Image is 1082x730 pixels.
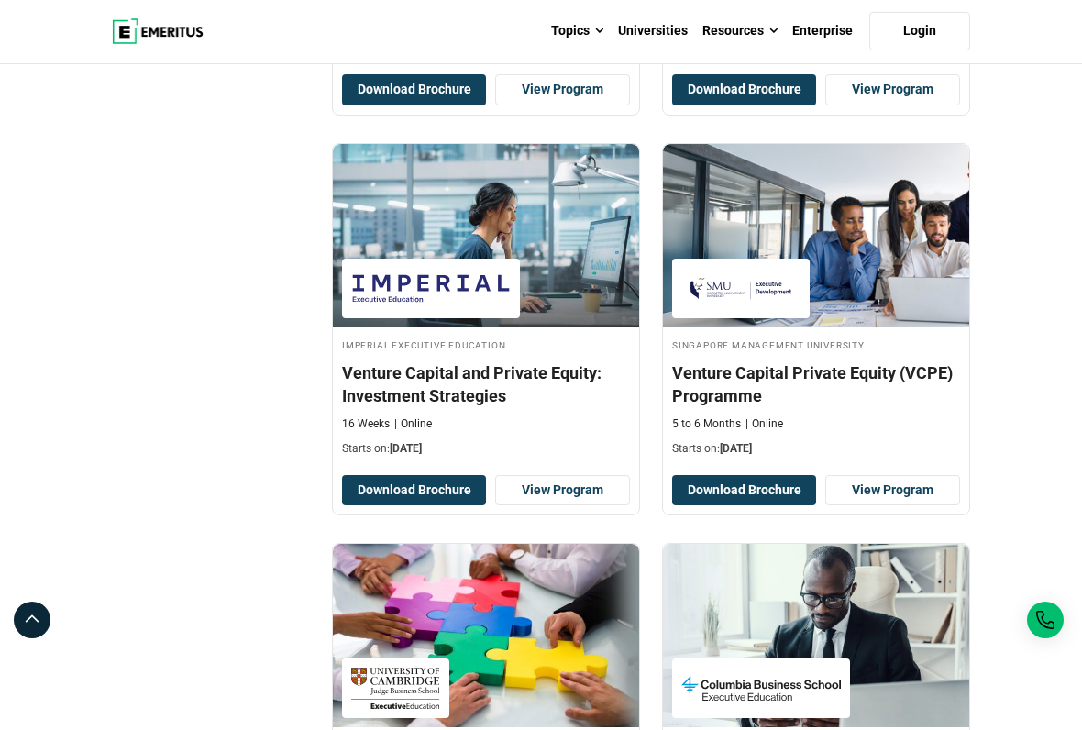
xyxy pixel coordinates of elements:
h4: Venture Capital Private Equity (VCPE) Programme [672,361,960,407]
img: Singapore Management University [681,268,800,309]
p: 16 Weeks [342,416,390,432]
img: Cambridge Judge Business School Executive Education [351,668,440,709]
img: VC Decision Making (Online): Developing an Investment Thesis | Online Finance Course [663,544,969,727]
button: Download Brochure [672,475,816,506]
img: Venture Capital Private Equity (VCPE) Programme | Online Finance Course [663,144,969,327]
img: Diversity, Equity and Inclusion: DEI Strategies for Business Impact | Online Leadership Course [333,544,639,727]
p: Starts on: [342,441,630,457]
h4: Venture Capital and Private Equity: Investment Strategies [342,361,630,407]
img: Imperial Executive Education [351,268,511,309]
h4: Imperial Executive Education [342,337,630,352]
span: [DATE] [390,442,422,455]
a: View Program [495,475,630,506]
a: Finance Course by Imperial Executive Education - November 13, 2025 Imperial Executive Education I... [333,144,639,466]
a: Finance Course by Singapore Management University - September 29, 2025 Singapore Management Unive... [663,144,969,466]
a: View Program [825,74,960,105]
a: View Program [495,74,630,105]
p: Online [745,416,783,432]
p: Online [394,416,432,432]
span: [DATE] [720,442,752,455]
a: View Program [825,475,960,506]
h4: Singapore Management University [672,337,960,352]
a: Login [869,12,970,50]
button: Download Brochure [342,475,486,506]
p: 5 to 6 Months [672,416,741,432]
p: Starts on: [672,441,960,457]
img: Columbia Business School Executive Education [681,668,841,709]
img: Venture Capital and Private Equity: Investment Strategies | Online Finance Course [333,144,639,327]
button: Download Brochure [672,74,816,105]
button: Download Brochure [342,74,486,105]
